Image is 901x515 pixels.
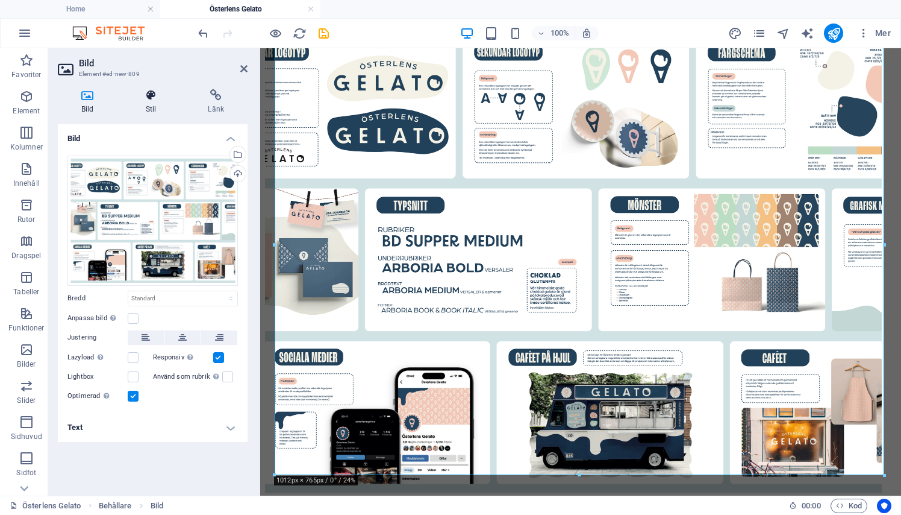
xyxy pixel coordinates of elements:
[10,499,81,513] a: Klicka för att avbryta val. Dubbelklicka för att öppna sidor
[67,330,128,345] label: Justering
[316,26,331,40] button: save
[153,370,223,384] label: Använd som rubrik
[532,26,575,40] button: 100%
[10,142,43,152] p: Kolumner
[58,89,122,115] h4: Bild
[831,499,867,513] button: Kod
[122,89,185,115] h4: Stil
[11,432,42,441] p: Sidhuvud
[153,350,213,365] label: Responsiv
[67,389,128,403] label: Optimerad
[17,396,36,405] p: Slider
[268,26,282,40] button: Klicka här för att lämna förhandsvisningsläge och fortsätta redigera
[67,350,128,365] label: Lazyload
[728,26,742,40] button: design
[789,499,821,513] h6: Sessionstid
[827,27,841,40] i: Publicera
[776,26,790,40] button: navigator
[58,124,248,146] h4: Bild
[836,499,862,513] span: Kod
[728,27,742,40] i: Design (Ctrl+Alt+Y)
[196,26,210,40] button: undo
[58,413,248,442] h4: Text
[11,70,41,80] p: Favoriter
[13,179,40,188] p: Innehåll
[67,311,128,326] label: Anpassa bild
[858,27,891,39] span: Mer
[810,501,812,510] span: :
[877,499,891,513] button: Usercentrics
[99,499,163,513] nav: breadcrumb
[196,27,210,40] i: Ångra: Ändra bild (Ctrl+Z)
[317,27,331,40] i: Spara (Ctrl+S)
[160,2,320,16] h4: Österlens Gelato
[99,499,132,513] span: Klicka för att välja. Dubbelklicka för att redigera
[824,24,843,43] button: publish
[13,106,40,116] p: Element
[79,58,248,69] h2: Bild
[67,156,238,286] div: OsterlensGelatoPresentation-n4Hq4zg2s1b7O0AvGR8yeA.jpg
[802,499,820,513] span: 00 00
[293,27,307,40] i: Uppdatera sida
[67,295,128,302] label: Bredd
[800,26,814,40] button: text_generator
[67,370,128,384] label: Lightbox
[853,24,896,43] button: Mer
[69,26,160,40] img: Editor Logo
[184,89,248,115] h4: Länk
[776,27,790,40] i: Navigatör
[151,499,163,513] span: Klicka för att välja. Dubbelklicka för att redigera
[17,359,36,369] p: Bilder
[11,251,41,261] p: Dragspel
[752,27,766,40] i: Sidor (Ctrl+Alt+S)
[13,287,39,297] p: Tabeller
[17,215,36,224] p: Rutor
[79,69,223,80] h3: Element #ed-new-809
[16,468,36,478] p: Sidfot
[752,26,766,40] button: pages
[800,27,814,40] i: AI Writer
[8,323,44,333] p: Funktioner
[550,26,569,40] h6: 100%
[292,26,307,40] button: reload
[581,28,592,39] i: Justera zoomnivån automatiskt vid storleksändring för att passa vald enhet.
